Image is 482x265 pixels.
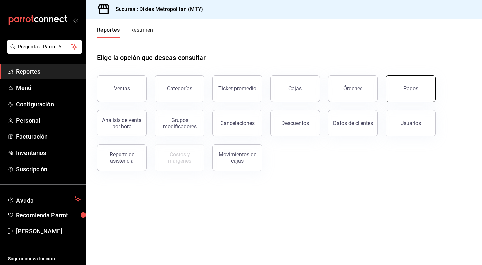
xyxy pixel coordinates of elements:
span: [PERSON_NAME] [16,227,81,236]
button: Contrata inventarios para ver este reporte [155,144,204,171]
h1: Elige la opción que deseas consultar [97,53,206,63]
button: Ventas [97,75,147,102]
span: Reportes [16,67,81,76]
button: open_drawer_menu [73,17,78,23]
button: Ticket promedio [212,75,262,102]
div: Usuarios [400,120,421,126]
button: Pregunta a Parrot AI [7,40,82,54]
div: Reporte de asistencia [101,151,142,164]
button: Categorías [155,75,204,102]
div: Órdenes [343,85,362,92]
button: Cancelaciones [212,110,262,136]
div: Cajas [288,85,302,93]
button: Análisis de venta por hora [97,110,147,136]
span: Menú [16,83,81,92]
div: Descuentos [281,120,309,126]
div: Datos de clientes [333,120,373,126]
button: Datos de clientes [328,110,378,136]
button: Usuarios [386,110,436,136]
span: Personal [16,116,81,125]
button: Reporte de asistencia [97,144,147,171]
div: Pagos [403,85,418,92]
div: Costos y márgenes [159,151,200,164]
div: navigation tabs [97,27,153,38]
span: Pregunta a Parrot AI [18,44,71,50]
span: Sugerir nueva función [8,255,81,262]
span: Suscripción [16,165,81,174]
div: Movimientos de cajas [217,151,258,164]
button: Órdenes [328,75,378,102]
div: Análisis de venta por hora [101,117,142,130]
h3: Sucursal: Dixies Metropolitan (MTY) [110,5,203,13]
a: Pregunta a Parrot AI [5,48,82,55]
button: Grupos modificadores [155,110,204,136]
div: Ventas [114,85,130,92]
button: Descuentos [270,110,320,136]
span: Recomienda Parrot [16,211,81,220]
div: Grupos modificadores [159,117,200,130]
div: Cancelaciones [220,120,255,126]
div: Categorías [167,85,192,92]
a: Cajas [270,75,320,102]
span: Facturación [16,132,81,141]
button: Pagos [386,75,436,102]
button: Movimientos de cajas [212,144,262,171]
span: Ayuda [16,195,72,203]
span: Configuración [16,100,81,109]
button: Resumen [130,27,153,38]
div: Ticket promedio [218,85,256,92]
button: Reportes [97,27,120,38]
span: Inventarios [16,148,81,157]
